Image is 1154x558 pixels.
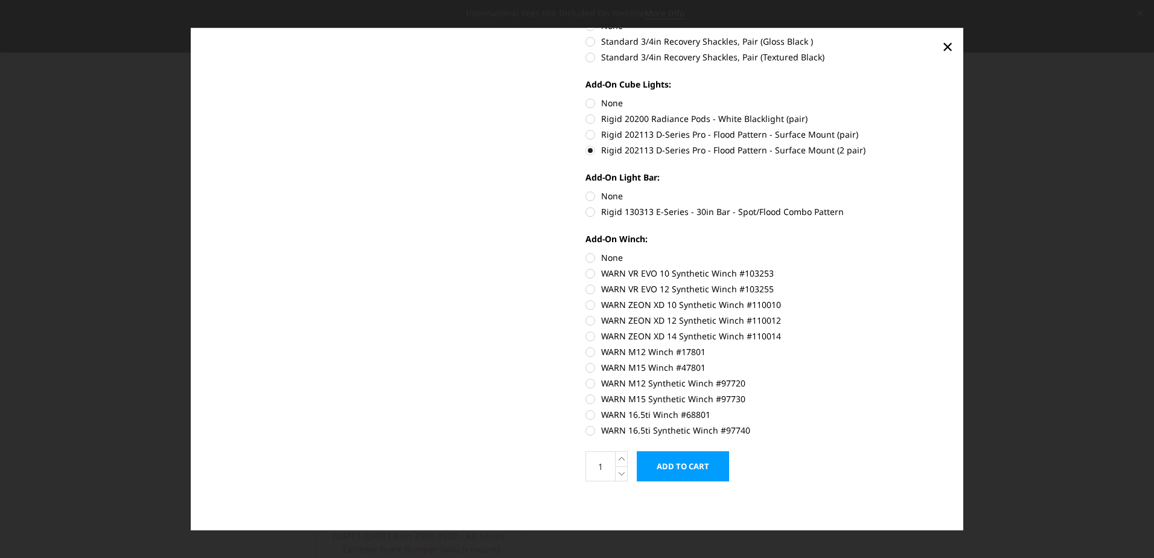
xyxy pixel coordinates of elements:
label: WARN VR EVO 10 Synthetic Winch #103253 [585,268,945,280]
label: WARN VR EVO 12 Synthetic Winch #103255 [585,283,945,296]
label: Rigid 202113 D-Series Pro - Flood Pattern - Surface Mount (pair) [585,129,945,141]
label: Rigid 130313 E-Series - 30in Bar - Spot/Flood Combo Pattern [585,206,945,219]
label: Standard 3/4in Recovery Shackles, Pair (Textured Black) [585,51,945,64]
label: Add-On Winch: [585,233,945,246]
label: Rigid 20200 Radiance Pods - White Blacklight (pair) [585,113,945,126]
label: WARN ZEON XD 12 Synthetic Winch #110012 [585,315,945,327]
input: Add to Cart [637,451,729,481]
a: Close [938,37,957,56]
span: × [942,33,953,59]
label: WARN M12 Synthetic Winch #97720 [585,377,945,390]
label: WARN ZEON XD 10 Synthetic Winch #110010 [585,299,945,312]
label: None [585,190,945,203]
label: Rigid 202113 D-Series Pro - Flood Pattern - Surface Mount (2 pair) [585,144,945,157]
label: None [585,97,945,110]
label: WARN 16.5ti Synthetic Winch #97740 [585,424,945,437]
label: Standard 3/4in Recovery Shackles, Pair (Gloss Black ) [585,36,945,48]
label: WARN M12 Winch #17801 [585,345,945,358]
label: None [585,252,945,265]
label: Add-On Cube Lights: [585,79,945,91]
label: WARN 16.5ti Winch #68801 [585,408,945,421]
label: WARN M15 Winch #47801 [585,361,945,374]
label: WARN M15 Synthetic Winch #97730 [585,393,945,405]
label: Add-On Light Bar: [585,172,945,184]
label: WARN ZEON XD 14 Synthetic Winch #110014 [585,330,945,342]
